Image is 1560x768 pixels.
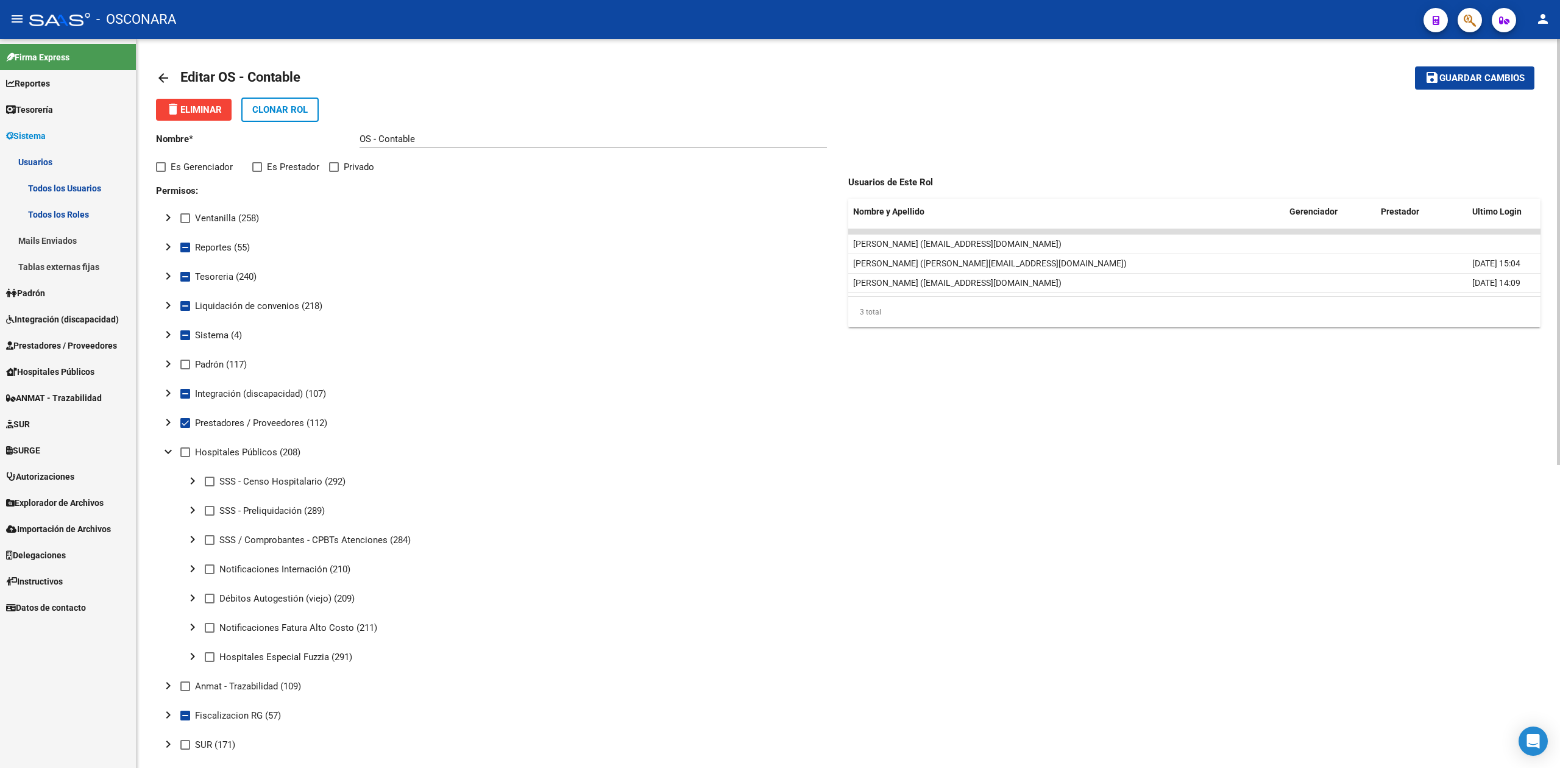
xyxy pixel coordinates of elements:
[195,299,322,313] span: Liquidación de convenios (218)
[848,199,1285,225] datatable-header-cell: Nombre y Apellido
[853,278,1062,288] span: [PERSON_NAME] ([EMAIL_ADDRESS][DOMAIN_NAME])
[185,561,200,576] mat-icon: chevron_right
[161,210,175,225] mat-icon: chevron_right
[156,71,171,85] mat-icon: arrow_back
[1536,12,1550,26] mat-icon: person
[195,328,242,343] span: Sistema (4)
[1472,258,1520,268] span: [DATE] 15:04
[853,258,1127,268] span: [PERSON_NAME] ([PERSON_NAME][EMAIL_ADDRESS][DOMAIN_NAME])
[195,386,326,401] span: Integración (discapacidad) (107)
[6,549,66,562] span: Delegaciones
[156,440,180,464] button: toggle undefined
[241,98,319,122] button: Clonar Rol
[219,474,346,489] span: SSS - Censo Hospitalario (292)
[10,12,24,26] mat-icon: menu
[180,586,205,611] button: toggle undefined
[6,418,30,431] span: SUR
[219,591,355,606] span: Débitos Autogestión (viejo) (209)
[161,737,175,752] mat-icon: chevron_right
[195,416,327,430] span: Prestadores / Proveedores (112)
[219,620,377,635] span: Notificaciones Fatura Alto Costo (211)
[185,591,200,605] mat-icon: chevron_right
[252,104,308,115] span: Clonar Rol
[156,411,180,435] button: toggle undefined
[156,184,193,197] p: Permisos:
[1439,73,1525,84] span: Guardar cambios
[195,738,235,752] span: SUR (171)
[161,240,175,254] mat-icon: chevron_right
[156,323,180,347] button: toggle undefined
[156,265,180,289] button: toggle undefined
[180,528,205,552] button: toggle undefined
[853,239,1062,249] span: [PERSON_NAME] ([EMAIL_ADDRESS][DOMAIN_NAME])
[1519,727,1548,756] div: Open Intercom Messenger
[6,51,69,64] span: Firma Express
[156,733,180,757] button: toggle undefined
[1381,207,1419,216] span: Prestador
[180,557,205,581] button: toggle undefined
[156,674,180,699] button: toggle undefined
[195,445,300,460] span: Hospitales Públicos (208)
[156,703,180,728] button: toggle undefined
[219,503,325,518] span: SSS - Preliquidación (289)
[195,240,250,255] span: Reportes (55)
[1472,207,1522,216] span: Ultimo Login
[848,176,1056,189] p: Usuarios de Este Rol
[156,382,180,406] button: toggle undefined
[166,104,222,115] span: Eliminar
[180,645,205,669] button: toggle undefined
[6,103,53,116] span: Tesorería
[848,297,1540,327] div: 3 total
[6,365,94,379] span: Hospitales Públicos
[96,6,176,33] span: - OSCONARA
[185,620,200,635] mat-icon: chevron_right
[161,678,175,693] mat-icon: chevron_right
[161,708,175,722] mat-icon: chevron_right
[1467,199,1540,225] datatable-header-cell: Ultimo Login
[6,391,102,405] span: ANMAT - Trazabilidad
[156,99,232,121] button: Eliminar
[1289,207,1338,216] span: Gerenciador
[180,69,300,85] span: Editar OS - Contable
[180,616,205,640] button: toggle undefined
[180,499,205,523] button: toggle undefined
[161,444,175,459] mat-icon: expand_more
[195,269,257,284] span: Tesoreria (240)
[853,207,924,216] span: Nombre y Apellido
[156,294,180,318] button: toggle undefined
[156,235,180,260] button: toggle undefined
[195,211,259,226] span: Ventanilla (258)
[1415,66,1534,89] button: Guardar cambios
[161,415,175,430] mat-icon: chevron_right
[185,474,200,488] mat-icon: chevron_right
[156,132,360,146] p: Nombre
[161,327,175,342] mat-icon: chevron_right
[6,286,45,300] span: Padrón
[1472,278,1520,288] span: [DATE] 14:09
[161,298,175,313] mat-icon: chevron_right
[171,160,233,174] span: Es Gerenciador
[1425,70,1439,85] mat-icon: save
[161,269,175,283] mat-icon: chevron_right
[6,575,63,588] span: Instructivos
[267,160,319,174] span: Es Prestador
[161,386,175,400] mat-icon: chevron_right
[195,679,301,694] span: Anmat - Trazabilidad (109)
[6,129,46,143] span: Sistema
[166,102,180,116] mat-icon: delete
[1376,199,1467,225] datatable-header-cell: Prestador
[185,649,200,664] mat-icon: chevron_right
[180,469,205,494] button: toggle undefined
[6,313,119,326] span: Integración (discapacidad)
[195,357,247,372] span: Padrón (117)
[219,650,352,664] span: Hospitales Especial Fuzzia (291)
[344,160,374,174] span: Privado
[185,503,200,517] mat-icon: chevron_right
[6,339,117,352] span: Prestadores / Proveedores
[219,533,411,547] span: SSS / Comprobantes - CPBTs Atenciones (284)
[156,206,180,230] button: toggle undefined
[6,601,86,614] span: Datos de contacto
[185,532,200,547] mat-icon: chevron_right
[195,708,281,723] span: Fiscalizacion RG (57)
[156,352,180,377] button: toggle undefined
